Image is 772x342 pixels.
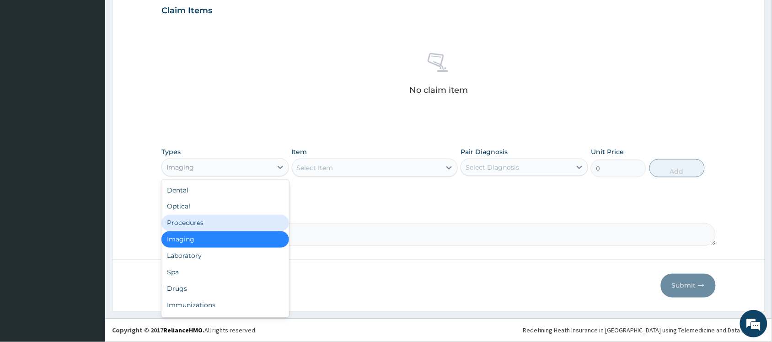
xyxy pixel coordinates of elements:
[161,264,289,281] div: Spa
[161,182,289,198] div: Dental
[150,5,172,27] div: Minimize live chat window
[53,109,126,201] span: We're online!
[161,198,289,215] div: Optical
[161,248,289,264] div: Laboratory
[163,326,203,335] a: RelianceHMO
[461,147,508,156] label: Pair Diagnosis
[161,210,716,218] label: Comment
[292,147,307,156] label: Item
[105,319,772,342] footer: All rights reserved.
[166,163,194,172] div: Imaging
[409,85,468,95] p: No claim item
[112,326,204,335] strong: Copyright © 2017 .
[17,46,37,69] img: d_794563401_company_1708531726252_794563401
[48,51,154,63] div: Chat with us now
[466,163,519,172] div: Select Diagnosis
[161,231,289,248] div: Imaging
[161,215,289,231] div: Procedures
[297,163,333,172] div: Select Item
[161,281,289,297] div: Drugs
[649,159,705,177] button: Add
[591,147,624,156] label: Unit Price
[161,148,181,156] label: Types
[661,274,716,298] button: Submit
[523,326,765,335] div: Redefining Heath Insurance in [GEOGRAPHIC_DATA] using Telemedicine and Data Science!
[161,314,289,330] div: Others
[5,237,174,269] textarea: Type your message and hit 'Enter'
[161,6,212,16] h3: Claim Items
[161,297,289,314] div: Immunizations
